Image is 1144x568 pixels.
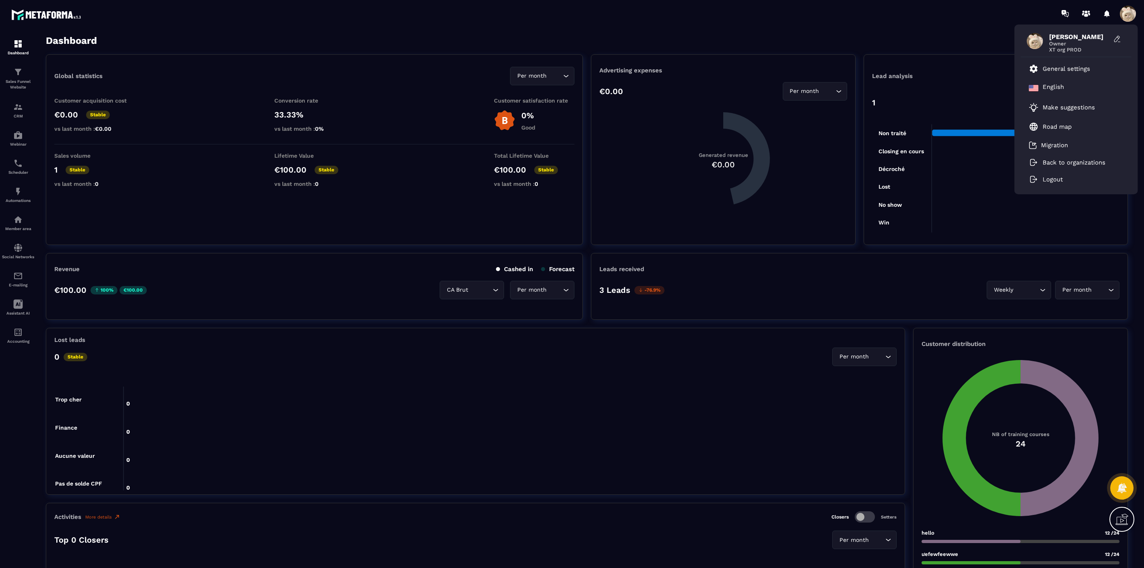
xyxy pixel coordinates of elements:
[832,531,897,549] div: Search for option
[54,352,60,362] p: 0
[1041,142,1068,149] p: Migration
[46,35,97,46] h3: Dashboard
[2,114,34,118] p: CRM
[832,348,897,366] div: Search for option
[1015,286,1038,294] input: Search for option
[837,352,870,361] span: Per month
[55,396,82,403] tspan: Trop cher
[1029,159,1105,166] a: Back to organizations
[315,166,338,174] p: Stable
[91,286,117,294] p: 100%
[2,61,34,96] a: formationformationSales Funnel Website
[274,181,355,187] p: vs last month :
[13,39,23,49] img: formation
[54,265,80,273] p: Revenue
[1029,141,1068,149] a: Migration
[2,311,34,315] p: Assistant AI
[881,514,897,520] p: Setters
[13,187,23,196] img: automations
[470,286,491,294] input: Search for option
[55,453,95,459] tspan: Aucune valeur
[2,226,34,231] p: Member area
[2,265,34,293] a: emailemailE-mailing
[494,110,515,131] img: b-badge-o.b3b20ee6.svg
[2,79,34,90] p: Sales Funnel Website
[878,166,904,172] tspan: Décroché
[872,98,875,107] p: 1
[85,514,120,520] a: More details
[599,67,847,74] p: Advertising expenses
[1029,122,1072,132] a: Road map
[13,215,23,224] img: automations
[114,514,120,520] img: narrow-up-right-o.6b7c60e2.svg
[878,130,906,136] tspan: Non traité
[54,110,78,119] p: €0.00
[66,166,89,174] p: Stable
[1049,33,1109,41] span: [PERSON_NAME]
[634,286,665,294] p: -76.9%
[548,286,561,294] input: Search for option
[1049,41,1109,47] span: Owner
[1043,123,1072,130] p: Road map
[54,165,58,175] p: 1
[1043,159,1105,166] p: Back to organizations
[2,339,34,344] p: Accounting
[837,536,870,545] span: Per month
[878,202,902,208] tspan: No show
[922,551,958,557] p: ưefewfeewwe
[1043,176,1063,183] p: Logout
[2,170,34,175] p: Scheduler
[1029,64,1090,74] a: General settings
[515,286,548,294] span: Per month
[922,340,1119,348] p: Customer distribution
[515,72,548,80] span: Per month
[1055,281,1119,299] div: Search for option
[95,181,99,187] span: 0
[54,181,135,187] p: vs last month :
[870,352,883,361] input: Search for option
[315,181,319,187] span: 0
[2,209,34,237] a: automationsautomationsMember area
[878,183,890,190] tspan: Lost
[13,243,23,253] img: social-network
[535,181,538,187] span: 0
[599,285,630,295] p: 3 Leads
[54,72,103,80] p: Global statistics
[1043,83,1064,93] p: English
[1043,104,1095,111] p: Make suggestions
[510,281,574,299] div: Search for option
[274,126,355,132] p: vs last month :
[2,124,34,152] a: automationsautomationsWebinar
[1043,65,1090,72] p: General settings
[55,424,77,431] tspan: Finance
[440,281,504,299] div: Search for option
[1105,552,1119,557] span: 12 /24
[872,72,996,80] p: Lead analysis
[494,97,574,104] p: Customer satisfaction rate
[64,353,87,361] p: Stable
[992,286,1015,294] span: Weekly
[54,97,135,104] p: Customer acquisition cost
[599,86,623,96] p: €0.00
[1093,286,1106,294] input: Search for option
[13,130,23,140] img: automations
[2,152,34,181] a: schedulerschedulerScheduler
[2,283,34,287] p: E-mailing
[2,237,34,265] a: social-networksocial-networkSocial Networks
[2,321,34,350] a: accountantaccountantAccounting
[86,111,110,119] p: Stable
[54,126,135,132] p: vs last month :
[119,286,147,294] p: €100.00
[54,535,109,545] p: Top 0 Closers
[496,265,533,273] p: Cashed in
[1105,530,1119,536] span: 12 /24
[13,271,23,281] img: email
[521,111,535,120] p: 0%
[922,530,934,536] p: hello
[494,152,574,159] p: Total Lifetime Value
[878,219,889,226] tspan: Win
[987,281,1051,299] div: Search for option
[1049,47,1109,53] span: XT org PROD
[831,514,849,520] p: Closers
[2,293,34,321] a: Assistant AI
